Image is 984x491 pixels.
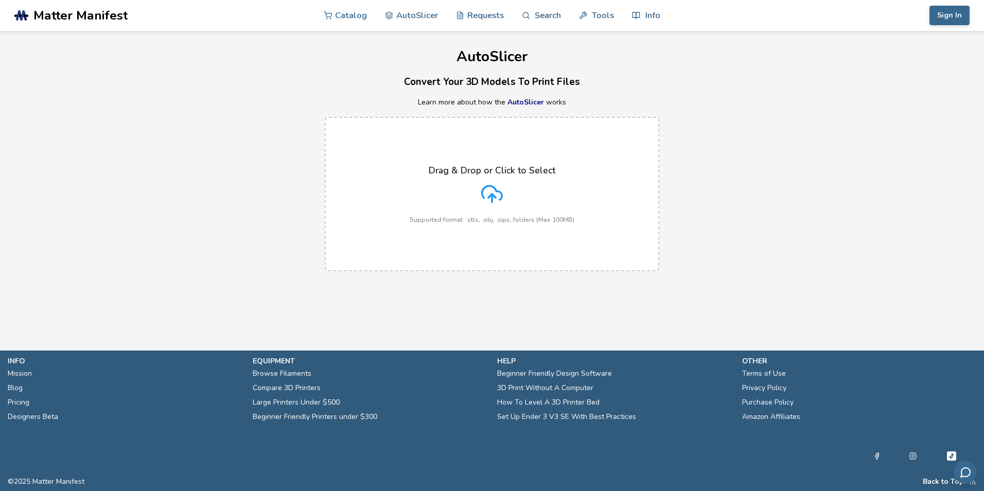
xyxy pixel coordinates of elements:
[507,97,544,107] a: AutoSlicer
[923,478,964,486] button: Back to Top
[969,478,976,486] a: RSS Feed
[253,381,321,395] a: Compare 3D Printers
[742,381,786,395] a: Privacy Policy
[497,366,612,381] a: Beginner Friendly Design Software
[253,395,340,410] a: Large Printers Under $500
[8,381,23,395] a: Blog
[33,8,128,23] span: Matter Manifest
[497,356,732,366] p: help
[8,366,32,381] a: Mission
[8,395,29,410] a: Pricing
[742,395,794,410] a: Purchase Policy
[429,165,555,176] p: Drag & Drop or Click to Select
[253,366,311,381] a: Browse Filaments
[909,450,917,462] a: Instagram
[945,450,958,462] a: Tiktok
[742,410,800,424] a: Amazon Affiliates
[8,410,58,424] a: Designers Beta
[497,410,636,424] a: Set Up Ender 3 V3 SE With Best Practices
[742,356,977,366] p: other
[253,410,377,424] a: Beginner Friendly Printers under $300
[410,216,574,223] p: Supported format: .stls, .obj, .zips, folders (Max 100MB)
[8,356,242,366] p: info
[497,395,600,410] a: How To Level A 3D Printer Bed
[497,381,593,395] a: 3D Print Without A Computer
[253,356,487,366] p: equipment
[873,450,881,462] a: Facebook
[8,478,84,486] span: © 2025 Matter Manifest
[929,6,970,25] button: Sign In
[954,461,977,484] button: Send feedback via email
[742,366,786,381] a: Terms of Use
